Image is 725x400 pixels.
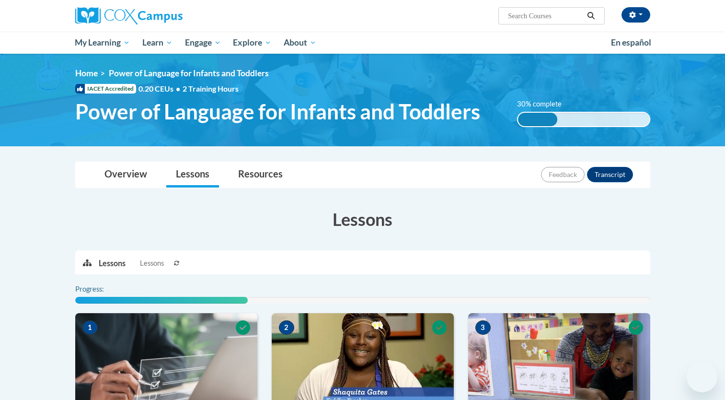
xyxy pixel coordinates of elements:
div: Main menu [61,32,665,54]
button: Search [584,10,598,22]
span: Learn [142,37,173,48]
span: Power of Language for Infants and Toddlers [75,99,480,124]
span: 2 [279,320,294,335]
p: Lessons [99,258,126,269]
h3: Lessons [75,207,650,231]
a: My Learning [69,32,137,54]
span: 1 [82,320,98,335]
input: Search Courses [507,10,584,22]
button: Feedback [541,167,585,182]
span: • [176,84,180,93]
a: Overview [95,162,157,188]
button: Account Settings [621,7,650,23]
span: Engage [185,37,221,48]
img: Cox Campus [75,7,183,24]
a: Explore [227,32,277,54]
span: Explore [233,37,271,48]
label: 30% complete [517,99,572,109]
a: Engage [179,32,227,54]
span: 3 [475,320,491,335]
iframe: Button to launch messaging window [687,362,717,392]
a: Learn [136,32,179,54]
button: Transcript [587,167,633,182]
span: My Learning [75,37,130,48]
label: Progress: [75,284,130,294]
span: About [284,37,316,48]
span: En español [611,37,651,47]
div: 30% complete [518,113,557,126]
a: En español [605,33,657,53]
span: Lessons [140,258,164,269]
a: Cox Campus [75,7,257,24]
a: Resources [229,162,292,188]
span: Power of Language for Infants and Toddlers [109,68,269,78]
span: 0.20 CEUs [138,83,183,94]
span: 2 Training Hours [183,84,239,93]
a: Home [75,68,98,78]
a: About [277,32,322,54]
span: IACET Accredited [75,84,136,94]
a: Lessons [166,162,219,188]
